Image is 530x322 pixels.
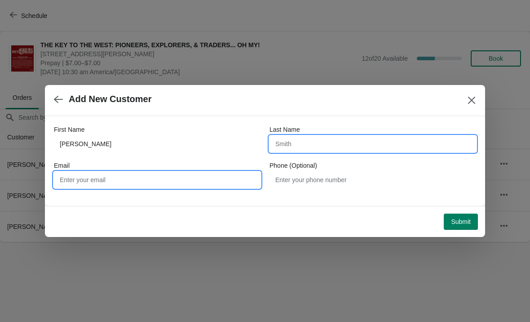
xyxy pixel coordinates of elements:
h2: Add New Customer [69,94,151,104]
label: Phone (Optional) [269,161,317,170]
button: Submit [444,214,478,230]
input: Enter your email [54,172,261,188]
button: Close [464,92,480,108]
input: Smith [269,136,476,152]
label: Last Name [269,125,300,134]
input: John [54,136,261,152]
label: First Name [54,125,84,134]
span: Submit [451,218,471,225]
label: Email [54,161,70,170]
input: Enter your phone number [269,172,476,188]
